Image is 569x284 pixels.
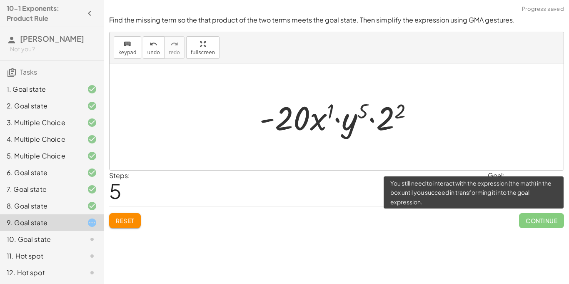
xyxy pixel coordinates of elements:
[123,39,131,49] i: keyboard
[186,36,220,59] button: fullscreen
[20,34,84,43] span: [PERSON_NAME]
[7,184,74,194] div: 7. Goal state
[7,101,74,111] div: 2. Goal state
[143,36,165,59] button: undoundo
[191,50,215,55] span: fullscreen
[7,134,74,144] div: 4. Multiple Choice
[164,36,185,59] button: redoredo
[87,218,97,228] i: Task started.
[169,50,180,55] span: redo
[7,84,74,94] div: 1. Goal state
[109,213,141,228] button: Reset
[87,268,97,278] i: Task not started.
[87,134,97,144] i: Task finished and correct.
[87,84,97,94] i: Task finished and correct.
[7,201,74,211] div: 8. Goal state
[7,168,74,178] div: 6. Goal state
[87,168,97,178] i: Task finished and correct.
[116,217,134,224] span: Reset
[87,201,97,211] i: Task finished and correct.
[109,178,122,204] span: 5
[118,50,137,55] span: keypad
[87,234,97,244] i: Task not started.
[522,5,564,13] span: Progress saved
[87,101,97,111] i: Task finished and correct.
[488,171,564,181] div: Goal:
[20,68,37,76] span: Tasks
[7,268,74,278] div: 12. Hot spot
[87,184,97,194] i: Task finished and correct.
[109,171,130,180] label: Steps:
[10,45,97,53] div: Not you?
[7,251,74,261] div: 11. Hot spot
[150,39,157,49] i: undo
[170,39,178,49] i: redo
[147,50,160,55] span: undo
[114,36,141,59] button: keyboardkeypad
[109,15,564,25] p: Find the missing term so the that product of the two terms meets the goal state. Then simplify th...
[87,118,97,128] i: Task finished and correct.
[7,118,74,128] div: 3. Multiple Choice
[87,151,97,161] i: Task finished and correct.
[7,218,74,228] div: 9. Goal state
[87,251,97,261] i: Task not started.
[7,151,74,161] div: 5. Multiple Choice
[7,234,74,244] div: 10. Goal state
[7,3,82,23] h4: 10-1 Exponents: Product Rule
